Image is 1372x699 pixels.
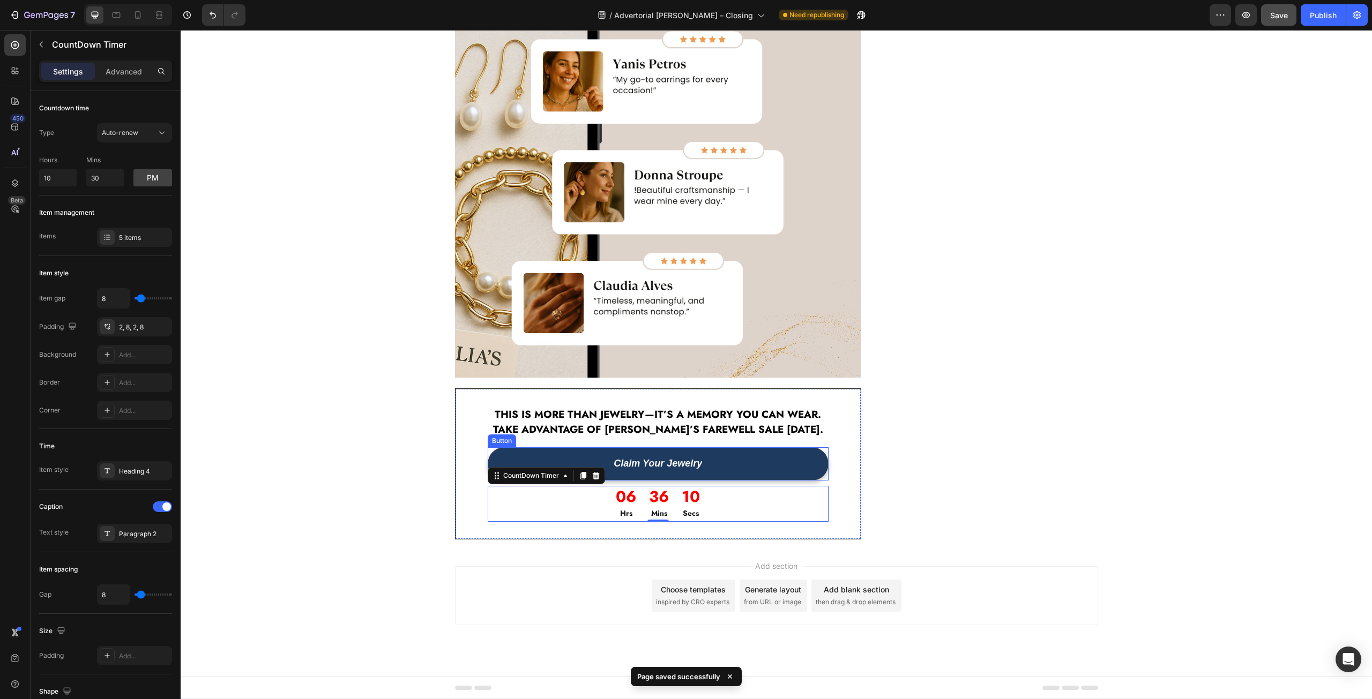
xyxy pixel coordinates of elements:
p: Mins [86,155,124,165]
div: Border [39,378,60,387]
button: pm [133,169,172,186]
div: Time [39,441,55,451]
span: This is more than jewelry—it’s a memory you can wear. Take advantage of [PERSON_NAME]’s farewell ... [312,377,643,407]
div: Padding [39,320,79,334]
div: Item style [39,465,69,475]
div: 2, 8, 2, 8 [119,322,169,332]
div: 5 items [119,233,169,243]
div: Add... [119,651,169,661]
strong: Claim Your Jewelry [433,428,521,439]
p: Hours [39,155,77,165]
p: Hrs [435,477,456,490]
span: Need republishing [789,10,844,20]
div: Type [39,128,54,138]
div: Corner [39,405,61,415]
div: Shape [39,685,73,699]
div: Item gap [39,294,65,303]
p: Secs [501,477,519,490]
div: Open Intercom Messenger [1336,647,1361,672]
input: Auto [98,289,130,308]
p: Advanced [106,66,142,77]
div: Background [39,350,76,359]
span: Advertorial [PERSON_NAME] – Closing [614,10,753,21]
iframe: Design area [181,30,1372,699]
div: Undo/Redo [202,4,245,26]
div: Countdown time [39,103,89,113]
button: Publish [1301,4,1346,26]
input: Auto [98,585,130,604]
div: Beta [8,196,26,205]
span: from URL or image [563,567,621,577]
div: Add blank section [643,554,709,565]
p: CountDown Timer [52,38,168,51]
div: Gap [39,590,51,599]
div: Item style [39,268,69,278]
span: Add section [570,530,621,542]
div: Add... [119,350,169,360]
div: Button [309,406,333,416]
div: Caption [39,502,63,512]
div: Generate layout [564,554,621,565]
div: 450 [10,114,26,123]
div: 10 [501,457,519,477]
p: Mins [468,477,488,490]
div: Text style [39,528,69,537]
button: Auto-renew [97,123,172,142]
p: Page saved successfully [637,671,720,682]
span: Save [1270,11,1288,20]
div: Items [39,231,56,241]
p: 7 [70,9,75,21]
div: Item spacing [39,565,78,574]
div: Choose templates [480,554,545,565]
div: Heading 4 [119,467,169,476]
div: Publish [1310,10,1337,21]
span: Auto-renew [102,129,138,137]
div: 06 [435,457,456,477]
div: Padding [39,651,64,660]
button: Save [1261,4,1296,26]
button: 7 [4,4,80,26]
div: Size [39,624,68,638]
span: inspired by CRO experts [475,567,549,577]
a: Claim Your Jewelry [307,417,648,450]
div: CountDown Timer [320,441,381,450]
span: / [609,10,612,21]
div: 36 [468,457,488,477]
p: Settings [53,66,83,77]
div: Item management [39,208,94,217]
div: Add... [119,406,169,416]
div: Add... [119,378,169,388]
div: Paragraph 2 [119,529,169,539]
span: then drag & drop elements [635,567,715,577]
